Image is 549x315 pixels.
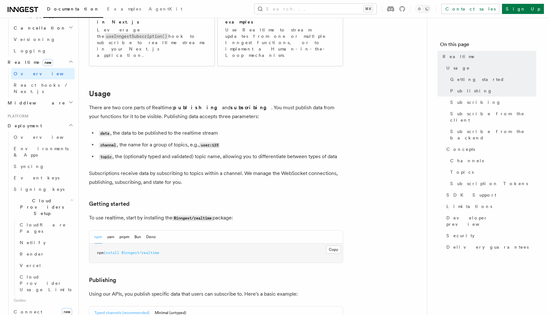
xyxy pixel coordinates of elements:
a: Topics [448,166,536,178]
span: AgentKit [149,6,182,11]
a: Netlify [17,237,75,248]
p: Subscriptions receive data by subscribing to topics within a channel. We manage the WebSocket con... [89,169,343,187]
button: Toggle dark mode [416,5,431,13]
a: Syncing [11,161,75,172]
span: React hooks / Next.js [14,83,70,94]
a: Publishing [89,276,116,285]
button: Bun [134,231,141,244]
a: Concepts [444,144,536,155]
a: Channels [448,155,536,166]
span: Usage [446,65,470,71]
a: Overview [11,131,75,143]
span: Vercel [20,263,42,268]
span: Guides [11,295,75,305]
a: Event keys [11,172,75,184]
span: Middleware [5,100,65,106]
button: Copy [326,245,341,254]
span: Environments & Apps [14,146,69,157]
button: npm [94,231,102,244]
a: Signing keys [11,184,75,195]
span: Cloud Providers Setup [11,198,70,217]
a: Realtime [440,51,536,62]
li: , the name for a group of topics, e.g., [97,140,343,150]
span: @inngest/realtime [121,251,159,255]
a: Subscription Tokens [448,178,536,189]
span: Topics [450,169,474,175]
a: Usage [444,62,536,74]
p: Use Realtime to stream updates from one or multiple Inngest functions, or to implement a Human-in... [225,27,335,58]
span: Cloud Provider Usage Limits [20,274,71,292]
span: Logging [14,48,47,53]
button: Deployment [5,120,75,131]
h2: Use Realtime React hooks in Next.js [97,12,207,25]
a: Delivery guarantees [444,241,536,253]
button: Middleware [5,97,75,109]
span: Platform [5,114,29,119]
kbd: ⌘K [364,6,373,12]
a: Overview [11,68,75,79]
span: Documentation [47,6,99,11]
span: Getting started [450,76,505,83]
span: Realtime [443,53,475,60]
a: Limitations [444,201,536,212]
a: Contact sales [441,4,499,14]
a: React hooks / Next.js [11,79,75,97]
code: useInngestSubscription() [105,33,168,39]
a: Cloudflare Pages [17,219,75,237]
p: There are two core parts of Realtime: and . You must publish data from your functions for it to b... [89,103,343,121]
strong: publishing [173,104,222,111]
span: Syncing [14,164,44,169]
p: Leverage the hook to subscribe to realtime streams in your Next.js application. [97,27,207,58]
a: Getting started [89,199,130,208]
span: SDK Support [446,192,496,198]
strong: subscribing [230,104,271,111]
a: AgentKit [145,2,186,17]
button: Cancellation [11,22,75,34]
a: Versioning [11,34,75,45]
span: Delivery guarantees [446,244,529,250]
span: Limitations [446,203,492,210]
span: Connect [14,309,42,314]
a: Examples [103,2,145,17]
span: Render [20,251,44,257]
a: Render [17,248,75,260]
div: Realtimenew [5,68,75,97]
button: yarn [107,231,114,244]
code: channel [99,143,117,148]
a: SDK Support [444,189,536,201]
span: Subscribe from the client [450,111,536,123]
span: install [104,251,119,255]
a: Documentation [43,2,103,18]
span: Subscription Tokens [450,180,528,187]
button: Cloud Providers Setup [11,195,75,219]
span: Deployment [5,123,42,129]
li: , the data to be published to the realtime stream [97,129,343,138]
span: npm [97,251,104,255]
span: Developer preview [446,215,536,227]
span: Netlify [20,240,46,245]
li: , the (optionally typed and validated) topic name, allowing you to differentiate between types of... [97,152,343,161]
span: Overview [14,135,79,140]
h2: Explore patterns and examples [225,12,335,25]
button: Deno [146,231,156,244]
span: Concepts [446,146,475,152]
span: Channels [450,157,484,164]
p: To use realtime, start by installing the package: [89,213,343,223]
a: Vercel [17,260,75,271]
span: Subscribing [450,99,501,105]
span: Security [446,232,475,239]
span: Cancellation [11,25,66,31]
a: Developer preview [444,212,536,230]
span: Signing keys [14,187,64,192]
code: user:123 [200,143,220,148]
h4: On this page [440,41,536,51]
button: Search...⌘K [254,4,376,14]
span: Versioning [14,37,56,42]
span: Realtime [5,59,53,65]
span: Subscribe from the backend [450,128,536,141]
div: Cloud Providers Setup [11,219,75,295]
a: Subscribe from the backend [448,126,536,144]
a: Cloud Provider Usage Limits [17,271,75,295]
a: Subscribe from the client [448,108,536,126]
a: Sign Up [502,4,544,14]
